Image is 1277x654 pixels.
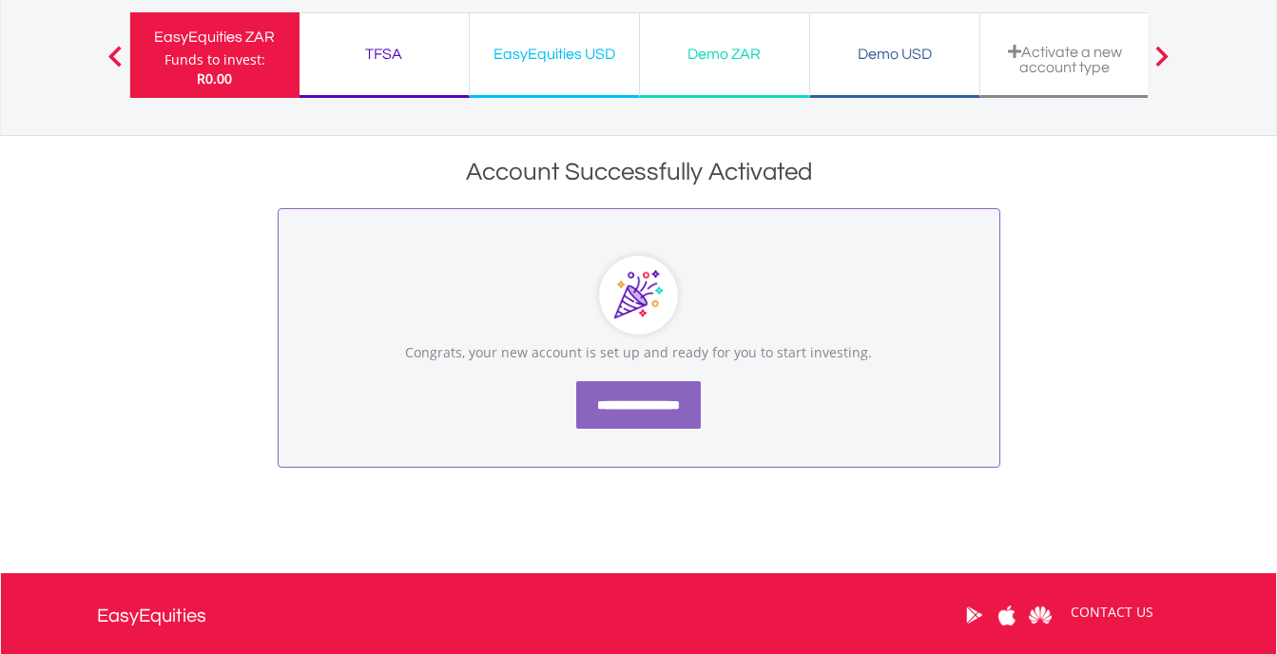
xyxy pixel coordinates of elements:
[992,44,1138,75] div: Activate a new account type
[958,586,991,644] a: Google Play
[822,41,968,67] div: Demo USD
[97,155,1181,189] div: Account Successfully Activated
[1057,586,1167,639] a: CONTACT US
[651,41,798,67] div: Demo ZAR
[359,343,919,362] p: Congrats, your new account is set up and ready for you to start investing.
[311,41,457,67] div: TFSA
[197,69,232,87] span: R0.00
[142,24,288,50] div: EasyEquities ZAR
[164,50,265,69] div: Funds to invest:
[590,247,687,343] img: Cards showing screenshots of EasyCrypto
[991,586,1024,644] a: Apple
[1024,586,1057,644] a: Huawei
[481,41,628,67] div: EasyEquities USD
